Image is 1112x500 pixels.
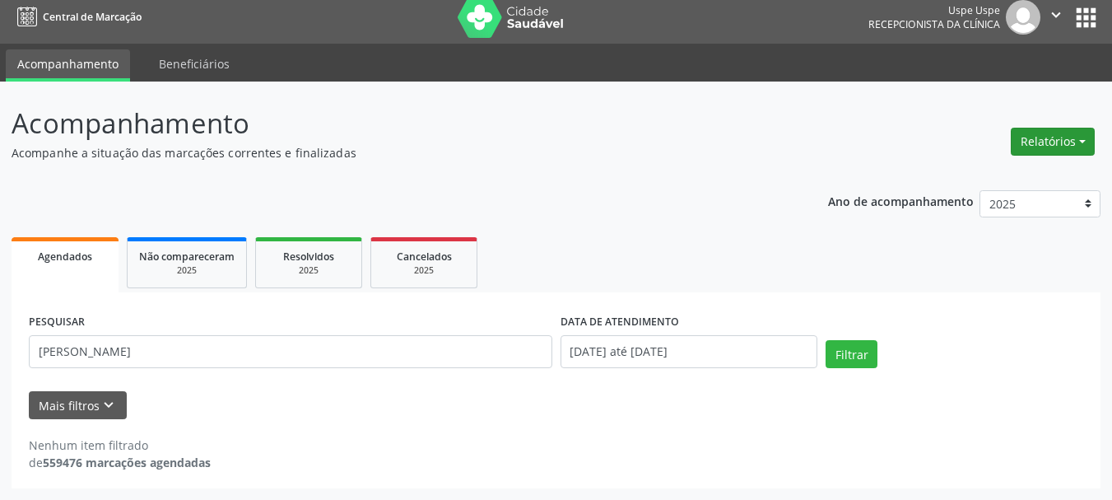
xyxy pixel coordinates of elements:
button: Mais filtroskeyboard_arrow_down [29,391,127,420]
input: Selecione um intervalo [561,335,818,368]
span: Cancelados [397,250,452,264]
input: Nome, código do beneficiário ou CPF [29,335,552,368]
div: Nenhum item filtrado [29,437,211,454]
i: keyboard_arrow_down [100,396,118,414]
a: Central de Marcação [12,3,142,30]
span: Não compareceram [139,250,235,264]
span: Agendados [38,250,92,264]
a: Beneficiários [147,49,241,78]
a: Acompanhamento [6,49,130,82]
button: Relatórios [1011,128,1095,156]
label: DATA DE ATENDIMENTO [561,310,679,335]
span: Recepcionista da clínica [868,17,1000,31]
p: Acompanhe a situação das marcações correntes e finalizadas [12,144,774,161]
div: Uspe Uspe [868,3,1000,17]
div: de [29,454,211,471]
p: Acompanhamento [12,103,774,144]
button: apps [1072,3,1100,32]
span: Resolvidos [283,250,334,264]
div: 2025 [268,264,350,277]
label: PESQUISAR [29,310,85,335]
div: 2025 [139,264,235,277]
p: Ano de acompanhamento [828,190,974,211]
button: Filtrar [826,340,877,368]
span: Central de Marcação [43,10,142,24]
i:  [1047,6,1065,24]
strong: 559476 marcações agendadas [43,455,211,470]
div: 2025 [383,264,465,277]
